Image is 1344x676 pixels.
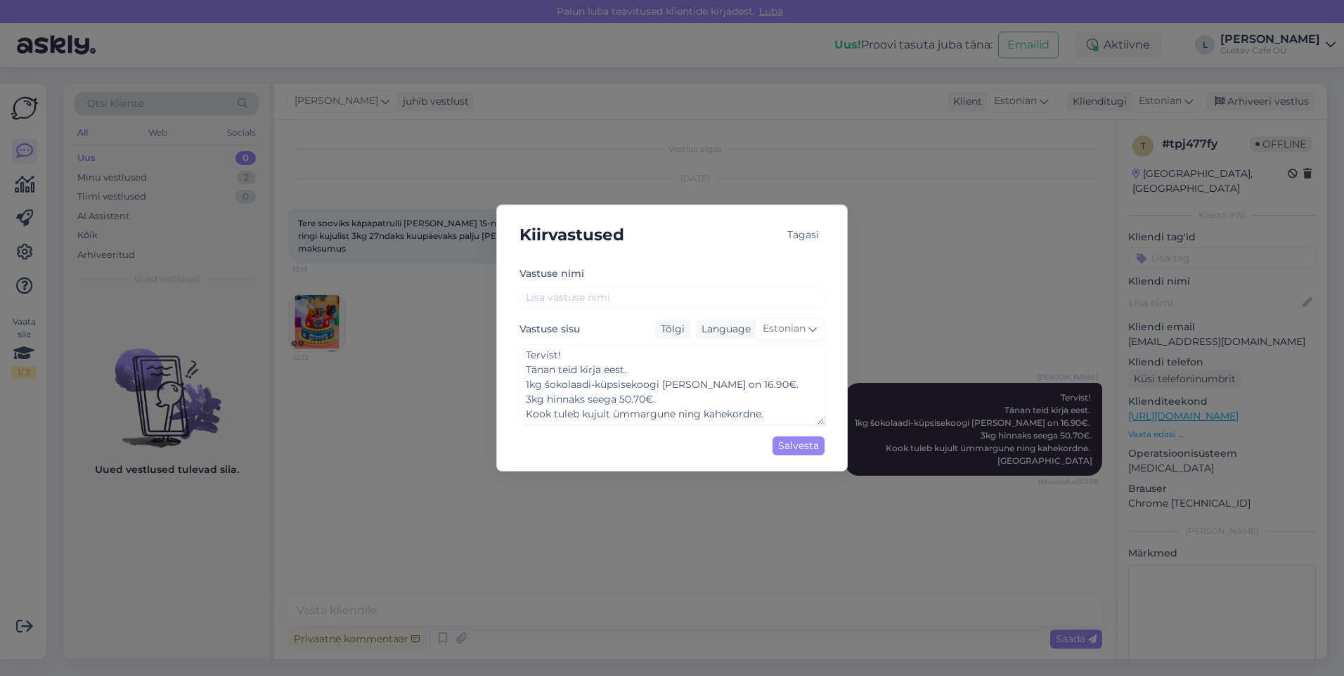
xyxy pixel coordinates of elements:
[519,266,584,281] label: Vastuse nimi
[763,321,806,337] span: Estonian
[519,322,580,337] label: Vastuse sisu
[519,222,624,248] h5: Kiirvastused
[782,226,825,245] div: Tagasi
[773,436,825,455] div: Salvesta
[519,344,825,425] textarea: Tervist! Tänan teid kirja eest. 1kg šokolaadi-küpsisekoogi [PERSON_NAME] on 16.90€. 3kg hinnaks s...
[696,322,751,337] div: Language
[519,287,825,308] input: Lisa vastuse nimi
[655,320,690,339] div: Tõlgi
